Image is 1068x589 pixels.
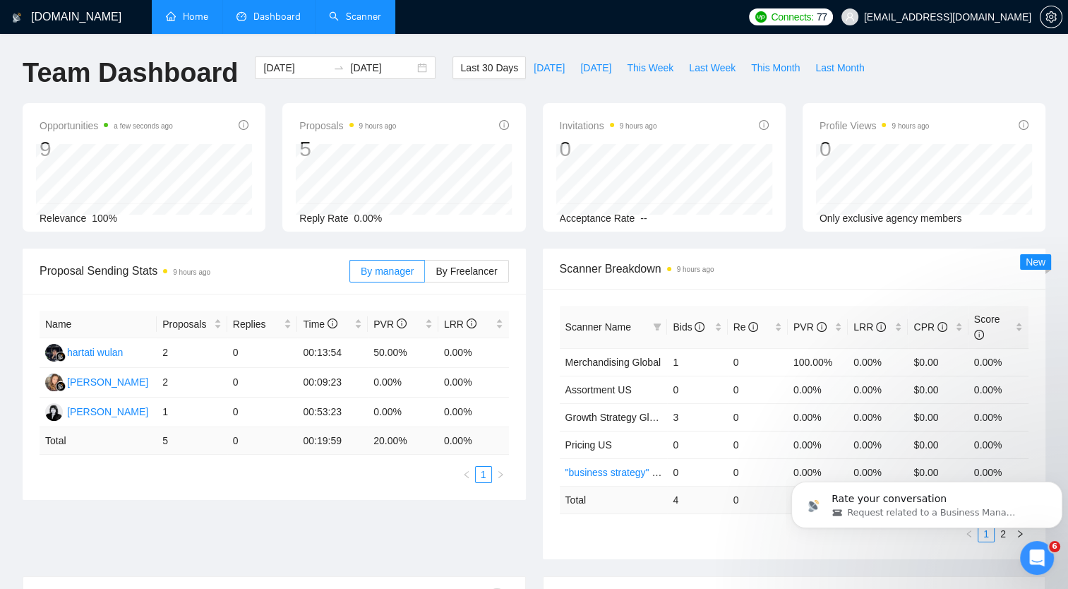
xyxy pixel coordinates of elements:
[817,9,827,25] span: 77
[560,213,635,224] span: Acceptance Rate
[303,319,337,330] span: Time
[560,117,657,134] span: Invitations
[1040,11,1062,23] span: setting
[438,338,509,368] td: 0.00%
[56,352,66,362] img: gigradar-bm.png
[534,60,565,76] span: [DATE]
[728,403,788,431] td: 0
[771,9,813,25] span: Connects:
[68,6,220,28] h1: AI Assistant from GigRadar 📡
[751,60,800,76] span: This Month
[40,427,157,455] td: Total
[673,321,704,333] span: Bids
[619,56,681,79] button: This Week
[728,458,788,486] td: 0
[227,338,298,368] td: 0
[892,122,929,130] time: 9 hours ago
[728,376,788,403] td: 0
[908,376,968,403] td: $0.00
[458,466,475,483] button: left
[221,10,248,37] button: Home
[23,325,220,367] div: ✅ The agency owner is verified in the [GEOGRAPHIC_DATA]/[GEOGRAPHIC_DATA]
[908,348,968,376] td: $0.00
[438,398,509,427] td: 0.00%
[728,348,788,376] td: 0
[444,319,476,330] span: LRR
[748,322,758,332] span: info-circle
[359,122,397,130] time: 9 hours ago
[157,311,227,338] th: Proposals
[1040,6,1062,28] button: setting
[23,159,220,228] div: Before requesting an additional country-specific BM, please make sure that your agency meets ALL ...
[462,470,471,479] span: left
[743,56,808,79] button: This Month
[759,120,769,130] span: info-circle
[162,316,211,332] span: Proposals
[297,427,368,455] td: 00:19:59
[974,314,1000,340] span: Score
[297,368,368,398] td: 00:09:23
[728,431,788,458] td: 0
[368,398,438,427] td: 0.00%
[56,381,66,391] img: gigradar-bm.png
[640,213,647,224] span: --
[848,376,908,403] td: 0.00%
[23,228,220,270] div: ✅ The freelancer is verified in the [GEOGRAPHIC_DATA]/[GEOGRAPHIC_DATA]
[968,403,1028,431] td: 0.00%
[11,81,271,493] div: AI Assistant from GigRadar 📡 says…
[695,322,704,332] span: info-circle
[233,316,282,332] span: Replies
[793,321,827,333] span: PVR
[1040,11,1062,23] a: setting
[565,321,631,333] span: Scanner Name
[728,486,788,513] td: 0
[565,384,632,395] span: Assortment US
[239,120,248,130] span: info-circle
[565,357,661,368] span: Merchandising Global
[67,374,148,390] div: [PERSON_NAME]
[23,402,220,469] div: Can I apply to US-only jobs?If you're interested in applying for jobs that are restricted…
[354,213,383,224] span: 0.00%
[23,374,220,401] div: You can find more information about such BMs below:
[263,60,328,76] input: Start date
[848,403,908,431] td: 0.00%
[755,11,767,23] img: upwork-logo.png
[23,269,220,324] div: ✅ The agency's primary office location is verified in the [GEOGRAPHIC_DATA]/[GEOGRAPHIC_DATA]
[475,466,492,483] li: 1
[786,452,1068,551] iframe: Intercom notifications message
[1019,120,1028,130] span: info-circle
[37,429,189,456] span: If you're interested in applying for jobs that are restricted…
[45,344,63,362] img: h
[788,403,848,431] td: 0.00%
[820,213,962,224] span: Only exclusive agency members
[620,122,657,130] time: 9 hours ago
[452,56,526,79] button: Last 30 Days
[1020,541,1054,575] iframe: Intercom live chat
[733,321,759,333] span: Re
[788,348,848,376] td: 100.00%
[328,319,337,328] span: info-circle
[248,10,273,35] div: Close
[667,431,727,458] td: 0
[23,89,220,103] div: Hey, there!
[68,28,176,42] p: The team can also help
[853,321,886,333] span: LRR
[67,404,148,420] div: [PERSON_NAME]
[67,345,123,360] div: hartati wulan
[974,330,984,340] span: info-circle
[350,60,414,76] input: End date
[253,11,301,23] span: Dashboard
[329,11,381,23] a: searchScanner
[460,60,518,76] span: Last 30 Days
[373,319,407,330] span: PVR
[876,322,886,332] span: info-circle
[40,213,86,224] span: Relevance
[297,338,368,368] td: 00:13:54
[297,398,368,427] td: 00:53:23
[913,321,947,333] span: CPR
[45,374,63,391] img: NK
[40,262,349,280] span: Proposal Sending Stats
[572,56,619,79] button: [DATE]
[848,348,908,376] td: 0.00%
